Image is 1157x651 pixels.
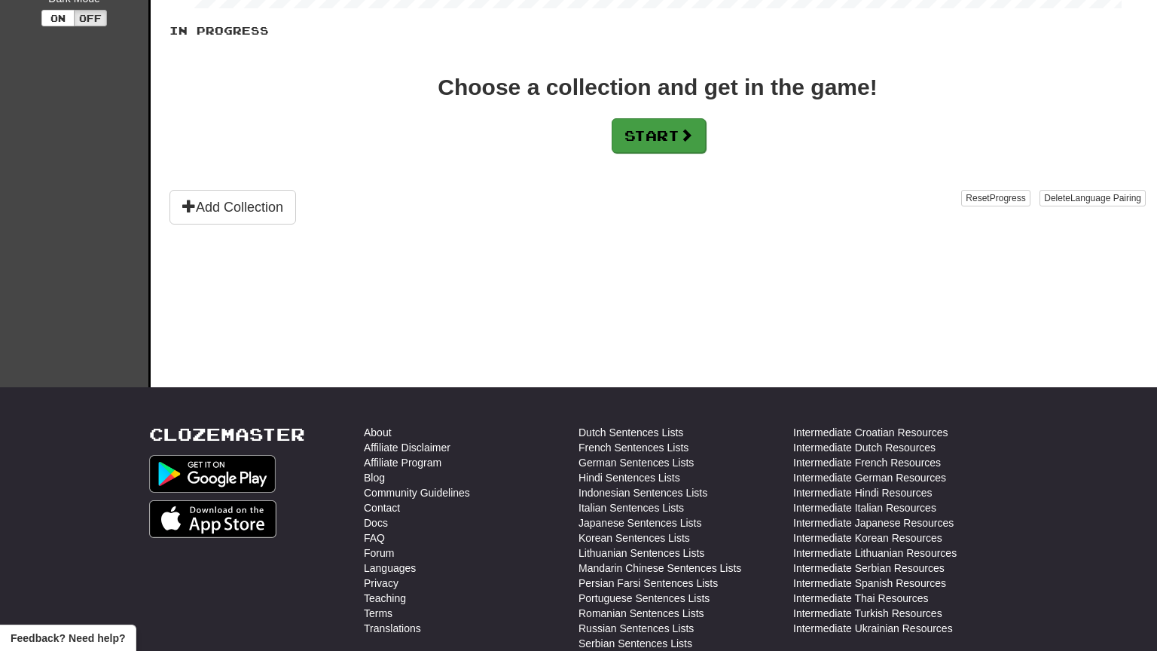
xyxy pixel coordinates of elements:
[364,485,470,500] a: Community Guidelines
[364,606,392,621] a: Terms
[793,530,942,546] a: Intermediate Korean Resources
[793,561,945,576] a: Intermediate Serbian Resources
[1070,193,1141,203] span: Language Pairing
[578,606,704,621] a: Romanian Sentences Lists
[578,440,688,455] a: French Sentences Lists
[364,561,416,576] a: Languages
[578,455,694,470] a: German Sentences Lists
[793,606,942,621] a: Intermediate Turkish Resources
[793,485,932,500] a: Intermediate Hindi Resources
[578,546,704,561] a: Lithuanian Sentences Lists
[793,440,936,455] a: Intermediate Dutch Resources
[169,190,296,225] button: Add Collection
[578,500,684,515] a: Italian Sentences Lists
[578,561,741,576] a: Mandarin Chinese Sentences Lists
[169,23,1146,38] p: In Progress
[793,576,946,591] a: Intermediate Spanish Resources
[149,455,276,493] img: Get it on Google Play
[578,576,718,591] a: Persian Farsi Sentences Lists
[364,455,441,470] a: Affiliate Program
[364,530,385,546] a: FAQ
[149,500,276,538] img: Get it on App Store
[364,470,385,485] a: Blog
[578,515,701,530] a: Japanese Sentences Lists
[364,440,450,455] a: Affiliate Disclaimer
[793,591,929,606] a: Intermediate Thai Resources
[11,631,125,646] span: Open feedback widget
[578,591,710,606] a: Portuguese Sentences Lists
[364,546,394,561] a: Forum
[793,621,953,636] a: Intermediate Ukrainian Resources
[578,470,680,485] a: Hindi Sentences Lists
[612,118,706,153] button: Start
[793,425,948,440] a: Intermediate Croatian Resources
[364,425,392,440] a: About
[364,576,398,591] a: Privacy
[793,500,936,515] a: Intermediate Italian Resources
[364,621,421,636] a: Translations
[578,636,692,651] a: Serbian Sentences Lists
[990,193,1026,203] span: Progress
[793,455,941,470] a: Intermediate French Resources
[438,76,877,99] div: Choose a collection and get in the game!
[74,10,107,26] button: Off
[364,591,406,606] a: Teaching
[149,425,305,444] a: Clozemaster
[578,485,707,500] a: Indonesian Sentences Lists
[364,500,400,515] a: Contact
[578,425,683,440] a: Dutch Sentences Lists
[961,190,1030,206] button: ResetProgress
[793,515,954,530] a: Intermediate Japanese Resources
[793,546,957,561] a: Intermediate Lithuanian Resources
[41,10,75,26] button: On
[578,530,690,546] a: Korean Sentences Lists
[364,515,388,530] a: Docs
[793,470,946,485] a: Intermediate German Resources
[578,621,694,636] a: Russian Sentences Lists
[1039,190,1146,206] button: DeleteLanguage Pairing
